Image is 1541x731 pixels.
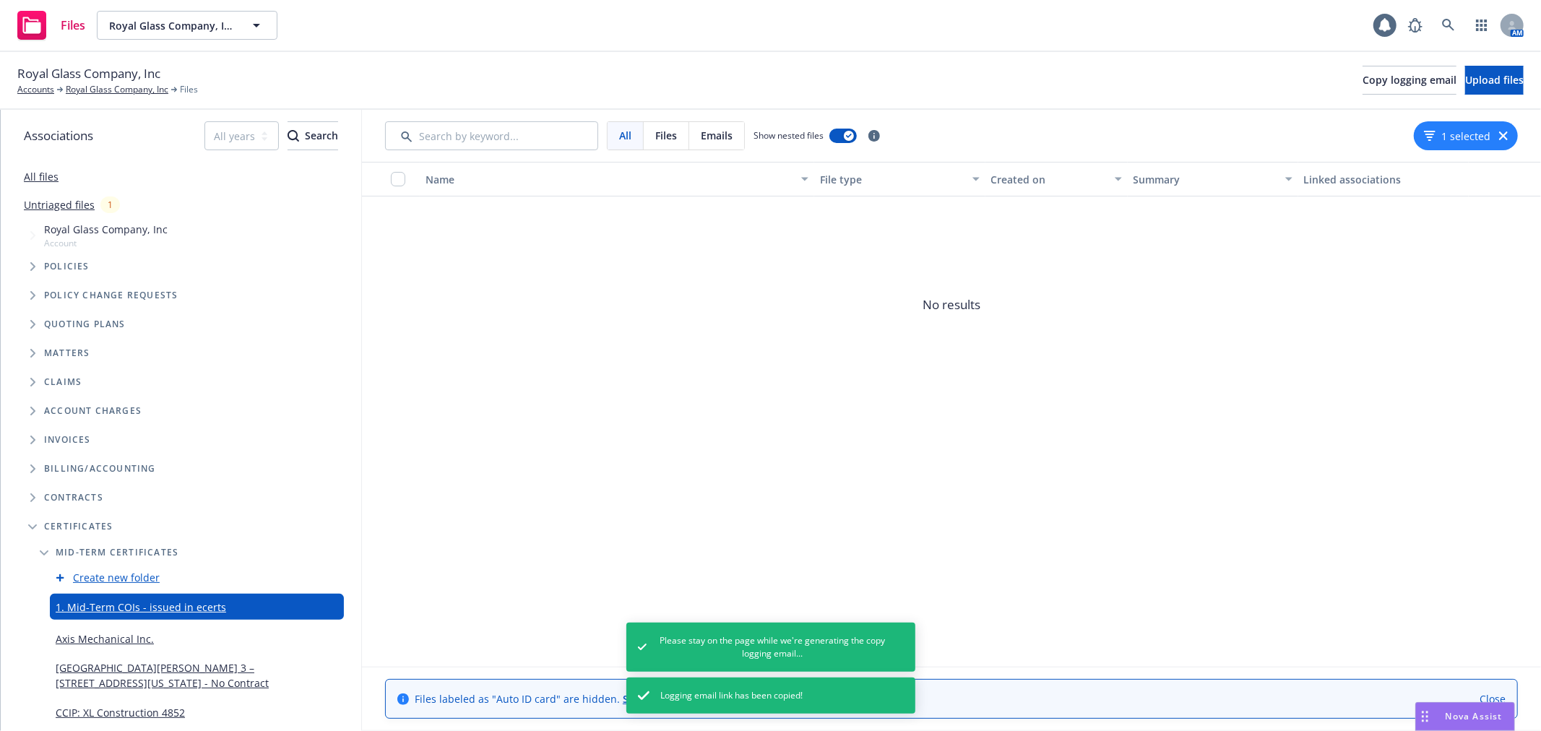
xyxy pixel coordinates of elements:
a: Axis Mechanical Inc. [56,631,154,646]
div: Search [288,122,338,150]
span: Files [180,83,198,96]
button: Nova Assist [1415,702,1515,731]
span: Files labeled as "Auto ID card" are hidden. [415,691,718,706]
a: Report a Bug [1401,11,1430,40]
div: Summary [1134,172,1277,187]
span: Policies [44,262,90,271]
span: Claims [44,378,82,386]
a: All files [24,170,59,183]
span: Contracts [44,493,103,502]
span: All [619,128,631,143]
a: Accounts [17,83,54,96]
button: Copy logging email [1363,66,1456,95]
span: Files [655,128,677,143]
span: Logging email link has been copied! [661,689,803,702]
span: Policy change requests [44,291,178,300]
span: Account [44,237,168,249]
span: Associations [24,126,93,145]
a: [GEOGRAPHIC_DATA][PERSON_NAME] 3 – [STREET_ADDRESS][US_STATE] - No Contract [56,660,286,691]
a: Royal Glass Company, Inc [66,83,168,96]
span: Royal Glass Company, Inc [17,64,160,83]
span: Certificates [44,522,113,531]
button: Created on [985,162,1128,196]
button: Name [420,162,814,196]
div: Drag to move [1416,703,1434,730]
span: Please stay on the page while we're generating the copy logging email... [658,634,886,660]
span: Invoices [44,436,91,444]
span: Royal Glass Company, Inc [109,18,234,33]
a: 1. Mid-Term COIs - issued in ecerts [56,600,226,615]
span: Mid-term certificates [56,548,178,557]
div: Linked associations [1304,172,1463,187]
a: Files [12,5,91,46]
input: Select all [391,172,405,186]
span: Show nested files [754,129,824,142]
a: Switch app [1467,11,1496,40]
span: Copy logging email [1363,73,1456,87]
input: Search by keyword... [385,121,598,150]
button: Upload files [1465,66,1524,95]
span: Files [61,20,85,31]
span: Upload files [1465,73,1524,87]
div: Tree Example [1,219,361,454]
button: File type [814,162,985,196]
a: Untriaged files [24,197,95,212]
span: Emails [701,128,733,143]
button: 1 selected [1424,129,1490,144]
div: File type [820,172,963,187]
span: Nova Assist [1446,710,1503,722]
span: Billing/Accounting [44,464,156,473]
button: SearchSearch [288,121,338,150]
a: CCIP: XL Construction 4852 [56,705,185,720]
div: 1 [100,196,120,213]
div: Created on [991,172,1106,187]
a: Show auto ID cards [623,692,718,706]
span: Royal Glass Company, Inc [44,222,168,237]
svg: Search [288,130,299,142]
span: Matters [44,349,90,358]
span: No results [362,196,1541,413]
span: Account charges [44,407,142,415]
div: Name [426,172,793,187]
a: Close [1480,691,1506,706]
button: Linked associations [1298,162,1469,196]
button: Summary [1128,162,1298,196]
a: Search [1434,11,1463,40]
a: Create new folder [73,570,160,585]
span: Quoting plans [44,320,126,329]
button: Royal Glass Company, Inc [97,11,277,40]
